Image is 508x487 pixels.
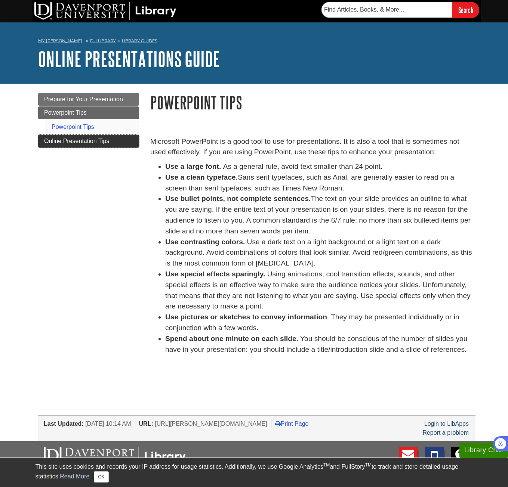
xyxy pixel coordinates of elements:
sup: TM [365,462,372,468]
a: Online Presentations Guide [38,47,220,71]
h1: Powerpoint Tips [150,93,475,112]
a: E-mail [399,447,418,472]
a: Powerpoint Tips [52,124,94,130]
li: . They may be presented individually or in conjunction with a few words. [165,312,475,334]
strong: Use a large font. [165,162,221,170]
span: Last Updated: [44,421,84,427]
button: Library Chat [459,443,508,458]
a: Powerpoint Tips [38,106,139,119]
div: Guide Page Menu [38,93,139,148]
em: . [309,195,311,202]
form: Searches DU Library's articles, books, and more [321,2,479,18]
li: Use a dark text on a light background or a light text on a dark background. Avoid combinations of... [165,237,475,269]
nav: breadcrumb [38,36,475,48]
li: Using animations, cool transition effects, sounds, and other special effects is an effective way ... [165,269,475,312]
strong: Use pictures or sketches to convey information [165,313,327,321]
a: Login to LibApps [424,421,469,427]
a: Library Guides [122,38,157,43]
span: [DATE] 10:14 AM [85,421,131,427]
strong: Use contrasting colors. [165,238,245,246]
em: . [236,173,238,181]
strong: Use special effects sparingly. [165,270,265,278]
strong: Use bullet points, not complete sentences [165,195,309,202]
span: [URL][PERSON_NAME][DOMAIN_NAME] [155,421,267,427]
li: As a general rule, avoid text smaller than 24 point. [165,161,475,172]
li: The text on your slide provides an outline to what you are saying. If the entire text of your pre... [165,193,475,236]
a: Read More [60,473,89,480]
div: This site uses cookies and records your IP address for usage statistics. Additionally, we use Goo... [36,462,473,483]
span: URL: [139,421,153,427]
img: DU Library [34,2,176,20]
a: FAQ [451,447,470,472]
sup: TM [323,462,330,468]
a: Text [425,447,444,472]
img: DU Libraries [44,447,186,466]
button: Close [94,471,108,483]
a: Prepare for Your Presentation [38,93,139,106]
input: Find Articles, Books, & More... [321,2,452,18]
p: Microsoft PowerPoint is a good tool to use for presentations. It is also a tool that is sometimes... [150,136,475,158]
strong: Spend about one minute on each slide [165,335,296,342]
a: Online Presentation Tips [38,135,139,148]
span: Online Presentation Tips [44,138,109,144]
a: My [PERSON_NAME] [38,38,82,44]
input: Search [452,2,479,18]
i: Print Page [275,421,281,426]
a: Print Page [275,421,309,427]
span: Prepare for Your Presentation [44,96,123,102]
li: Sans serif typefaces, such as Arial, are generally easier to read on a screen than serif typeface... [165,172,475,194]
strong: Use a clean typeface [165,173,236,181]
li: . You should be conscious of the number of slides you have in your presentation: you should inclu... [165,334,475,355]
a: DU Library [90,38,116,43]
a: Report a problem [422,429,469,436]
span: Powerpoint Tips [44,109,87,116]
